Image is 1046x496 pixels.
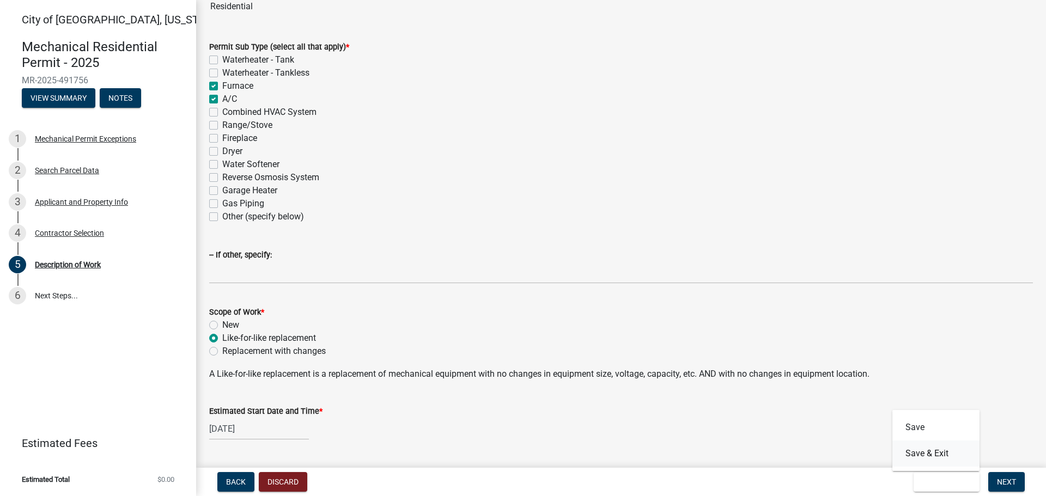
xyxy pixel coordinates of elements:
div: Save & Exit [892,410,980,471]
label: Waterheater - Tank [222,53,294,66]
button: Back [217,472,254,492]
label: Replacement with changes [222,345,326,358]
wm-modal-confirm: Notes [100,94,141,103]
button: Save & Exit [914,472,980,492]
button: Discard [259,472,307,492]
input: mm/dd/yyyy [209,418,309,440]
span: Save & Exit [922,477,964,486]
span: City of [GEOGRAPHIC_DATA], [US_STATE] [22,13,220,26]
button: Next [988,472,1025,492]
div: Applicant and Property Info [35,198,128,206]
div: 3 [9,193,26,211]
label: Furnace [222,79,253,93]
label: New [222,319,239,332]
label: Water Softener [222,158,279,171]
label: Dryer [222,145,242,158]
div: 6 [9,287,26,304]
label: Estimated Start Date and Time [209,408,323,415]
label: Gas Piping [222,197,264,210]
label: Garage Heater [222,184,277,197]
div: 1 [9,130,26,148]
span: Estimated Total [22,476,70,483]
span: $0.00 [157,476,174,483]
label: Permit Sub Type (select all that apply) [209,44,349,51]
label: Fireplace [222,132,257,145]
div: Contractor Selection [35,229,104,237]
button: Notes [100,88,141,108]
div: 4 [9,224,26,242]
span: Back [226,477,246,486]
button: Save & Exit [892,440,980,467]
label: Reverse Osmosis System [222,171,319,184]
label: Range/Stove [222,119,272,132]
span: MR-2025-491756 [22,75,174,85]
div: Search Parcel Data [35,167,99,174]
label: A/C [222,93,237,106]
button: View Summary [22,88,95,108]
label: Like-for-like replacement [222,332,316,345]
button: Save [892,414,980,440]
label: Combined HVAC System [222,106,317,119]
wm-modal-confirm: Summary [22,94,95,103]
div: 5 [9,256,26,273]
label: Scope of Work [209,309,264,316]
label: Other (specify below) [222,210,304,223]
p: A Like-for-like replacement is a replacement of mechanical equipment with no changes in equipment... [209,368,1033,381]
div: 2 [9,162,26,179]
h4: Mechanical Residential Permit - 2025 [22,39,187,71]
div: Mechanical Permit Exceptions [35,135,136,143]
a: Estimated Fees [9,432,179,454]
label: -- If other, specify: [209,252,272,259]
span: Next [997,477,1016,486]
div: Description of Work [35,261,101,268]
label: Waterheater - Tankless [222,66,309,79]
